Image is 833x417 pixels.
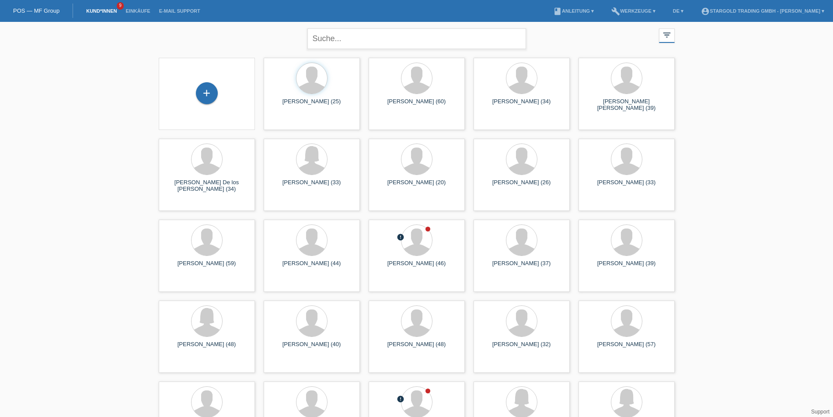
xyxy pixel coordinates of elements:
[481,98,563,112] div: [PERSON_NAME] (34)
[196,86,217,101] div: Kund*in hinzufügen
[481,260,563,274] div: [PERSON_NAME] (37)
[271,179,353,193] div: [PERSON_NAME] (33)
[701,7,710,16] i: account_circle
[13,7,59,14] a: POS — MF Group
[376,341,458,355] div: [PERSON_NAME] (48)
[669,8,688,14] a: DE ▾
[397,395,404,404] div: Unbestätigt, in Bearbeitung
[155,8,205,14] a: E-Mail Support
[397,233,404,242] div: Unbestätigt, in Bearbeitung
[376,179,458,193] div: [PERSON_NAME] (20)
[481,341,563,355] div: [PERSON_NAME] (32)
[553,7,562,16] i: book
[376,98,458,112] div: [PERSON_NAME] (60)
[307,28,526,49] input: Suche...
[811,409,830,415] a: Support
[481,179,563,193] div: [PERSON_NAME] (26)
[376,260,458,274] div: [PERSON_NAME] (46)
[397,395,404,403] i: error
[271,260,353,274] div: [PERSON_NAME] (44)
[586,179,668,193] div: [PERSON_NAME] (33)
[549,8,598,14] a: bookAnleitung ▾
[611,7,620,16] i: build
[697,8,829,14] a: account_circleStargold Trading GmbH - [PERSON_NAME] ▾
[82,8,121,14] a: Kund*innen
[397,233,404,241] i: error
[586,98,668,112] div: [PERSON_NAME] [PERSON_NAME] (39)
[586,260,668,274] div: [PERSON_NAME] (39)
[166,260,248,274] div: [PERSON_NAME] (59)
[166,341,248,355] div: [PERSON_NAME] (48)
[117,2,124,10] span: 9
[607,8,660,14] a: buildWerkzeuge ▾
[271,341,353,355] div: [PERSON_NAME] (40)
[121,8,154,14] a: Einkäufe
[662,30,672,40] i: filter_list
[271,98,353,112] div: [PERSON_NAME] (25)
[586,341,668,355] div: [PERSON_NAME] (57)
[166,179,248,193] div: [PERSON_NAME] De los [PERSON_NAME] (34)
